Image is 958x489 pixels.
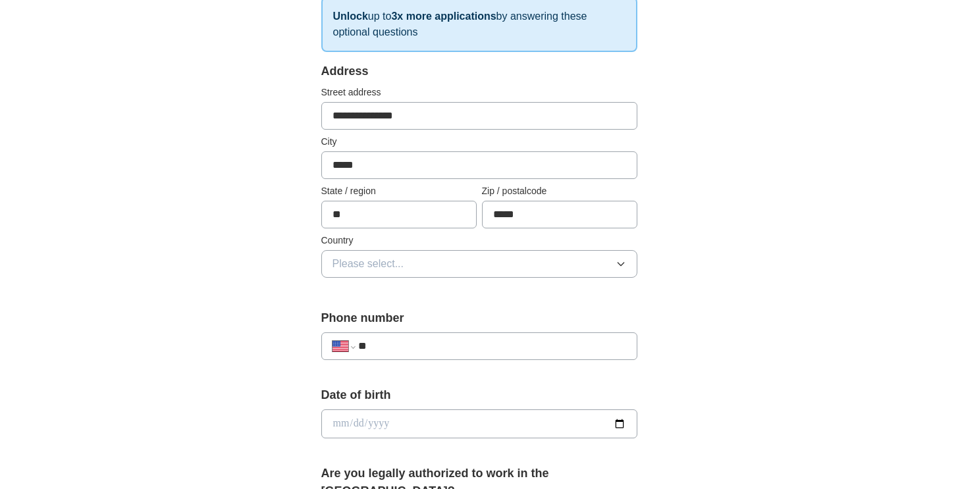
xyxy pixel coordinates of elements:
[321,250,637,278] button: Please select...
[321,234,637,247] label: Country
[391,11,496,22] strong: 3x more applications
[482,184,637,198] label: Zip / postalcode
[321,63,637,80] div: Address
[333,11,368,22] strong: Unlock
[321,309,637,327] label: Phone number
[321,86,637,99] label: Street address
[321,184,477,198] label: State / region
[321,386,637,404] label: Date of birth
[333,256,404,272] span: Please select...
[321,135,637,149] label: City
